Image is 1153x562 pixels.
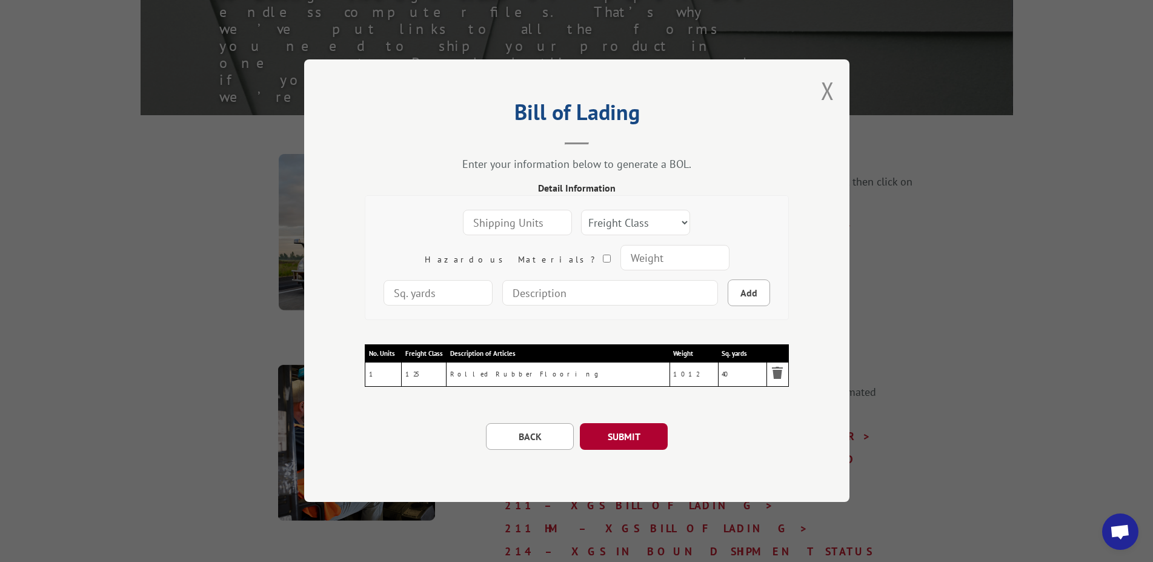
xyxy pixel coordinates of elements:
input: Sq. yards [384,280,493,306]
th: Description of Articles [446,345,670,363]
label: Hazardous Materials? [424,254,610,265]
th: Freight Class [401,345,446,363]
div: Detail Information [365,181,789,195]
div: Open chat [1102,513,1138,550]
h2: Bill of Lading [365,104,789,127]
button: Close modal [821,75,834,107]
th: No. Units [365,345,401,363]
td: 125 [401,363,446,387]
td: Rolled Rubber Flooring [446,363,670,387]
td: 40 [718,363,766,387]
div: Enter your information below to generate a BOL. [365,157,789,171]
th: Weight [670,345,718,363]
input: Description [502,280,718,306]
img: Remove item [770,366,785,381]
input: Weight [620,245,729,270]
button: BACK [486,424,574,450]
th: Sq. yards [718,345,766,363]
td: 1012 [670,363,718,387]
input: Shipping Units [463,210,572,235]
button: Add [728,279,770,306]
button: SUBMIT [580,424,668,450]
input: Hazardous Materials? [602,255,610,263]
td: 1 [365,363,401,387]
